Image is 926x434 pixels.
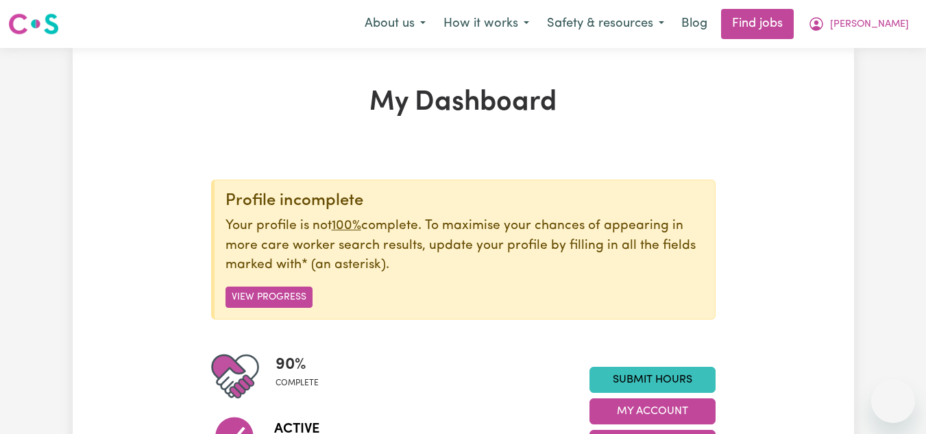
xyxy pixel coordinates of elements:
[276,352,319,377] span: 90 %
[226,217,704,276] p: Your profile is not complete. To maximise your chances of appearing in more care worker search re...
[332,219,361,232] u: 100%
[435,10,538,38] button: How it works
[799,10,918,38] button: My Account
[356,10,435,38] button: About us
[589,398,716,424] button: My Account
[211,86,716,119] h1: My Dashboard
[226,191,704,211] div: Profile incomplete
[276,377,319,389] span: complete
[8,12,59,36] img: Careseekers logo
[276,352,330,400] div: Profile completeness: 90%
[721,9,794,39] a: Find jobs
[830,17,909,32] span: [PERSON_NAME]
[302,258,386,272] span: an asterisk
[538,10,673,38] button: Safety & resources
[871,379,915,423] iframe: Button to launch messaging window
[589,367,716,393] a: Submit Hours
[8,8,59,40] a: Careseekers logo
[226,287,313,308] button: View Progress
[673,9,716,39] a: Blog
